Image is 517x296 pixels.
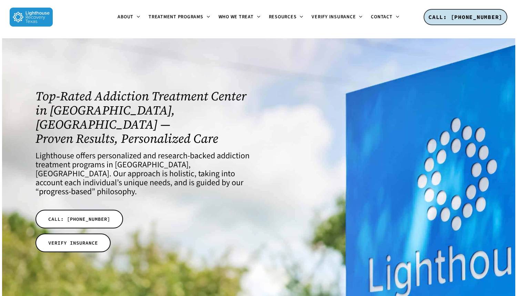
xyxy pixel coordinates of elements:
a: CALL: [PHONE_NUMBER] [36,210,123,228]
span: CALL: [PHONE_NUMBER] [48,216,110,223]
a: CALL: [PHONE_NUMBER] [424,9,507,26]
h1: Top-Rated Addiction Treatment Center in [GEOGRAPHIC_DATA], [GEOGRAPHIC_DATA] — Proven Results, Pe... [36,89,250,146]
span: CALL: [PHONE_NUMBER] [428,13,503,20]
a: Resources [265,14,308,20]
a: Contact [367,14,403,20]
a: VERIFY INSURANCE [36,234,111,252]
a: About [113,14,144,20]
a: Who We Treat [214,14,265,20]
h4: Lighthouse offers personalized and research-backed addiction treatment programs in [GEOGRAPHIC_DA... [36,151,250,196]
span: Verify Insurance [312,13,356,20]
span: Who We Treat [219,13,254,20]
a: Verify Insurance [307,14,367,20]
a: Treatment Programs [144,14,214,20]
span: Contact [371,13,392,20]
span: Resources [269,13,297,20]
img: Lighthouse Recovery Texas [10,8,53,27]
a: progress-based [39,186,92,198]
span: Treatment Programs [149,13,203,20]
span: About [118,13,133,20]
span: VERIFY INSURANCE [48,239,98,246]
